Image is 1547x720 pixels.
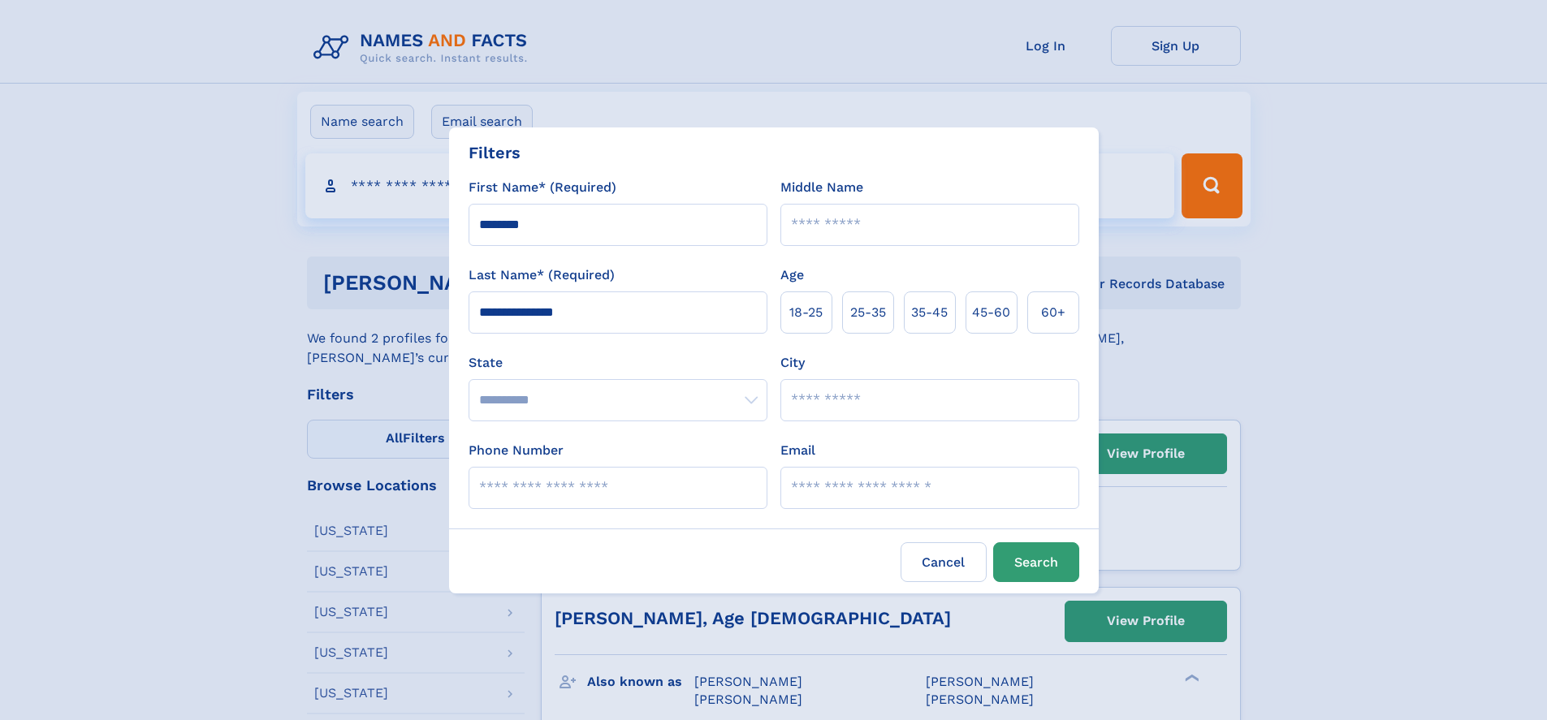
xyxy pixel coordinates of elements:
div: Filters [469,140,521,165]
label: Last Name* (Required) [469,265,615,285]
button: Search [993,542,1079,582]
span: 60+ [1041,303,1065,322]
span: 25‑35 [850,303,886,322]
span: 45‑60 [972,303,1010,322]
label: First Name* (Required) [469,178,616,197]
span: 18‑25 [789,303,823,322]
label: State [469,353,767,373]
label: Cancel [901,542,987,582]
label: Email [780,441,815,460]
label: City [780,353,805,373]
label: Phone Number [469,441,564,460]
label: Age [780,265,804,285]
span: 35‑45 [911,303,948,322]
label: Middle Name [780,178,863,197]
